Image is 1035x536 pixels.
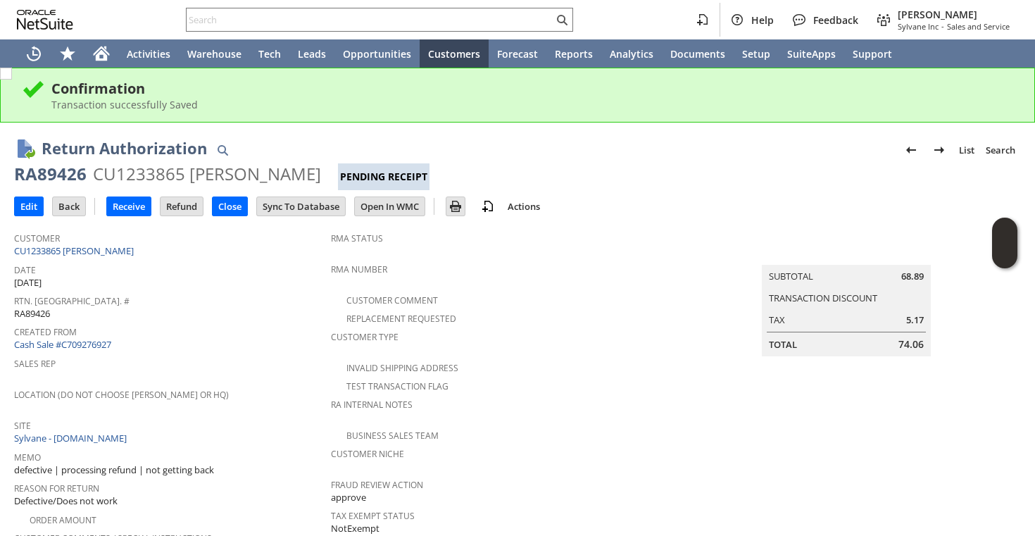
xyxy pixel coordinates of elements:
span: Documents [670,47,725,61]
a: Created From [14,326,77,338]
span: Warehouse [187,47,241,61]
span: Sales and Service [947,21,1010,32]
input: Back [53,197,85,216]
a: Test Transaction Flag [346,380,448,392]
span: Defective/Does not work [14,494,118,508]
a: Search [980,139,1021,161]
a: Tax [769,313,785,326]
a: SuiteApps [779,39,844,68]
div: Transaction successfully Saved [51,98,1013,111]
a: RA Internal Notes [331,399,413,411]
a: Memo [14,451,41,463]
a: List [953,139,980,161]
input: Open In WMC [355,197,425,216]
span: Reports [555,47,593,61]
a: Business Sales Team [346,430,439,442]
a: Order Amount [30,514,96,526]
span: Activities [127,47,170,61]
a: Rtn. [GEOGRAPHIC_DATA]. # [14,295,130,307]
a: Opportunities [334,39,420,68]
a: Documents [662,39,734,68]
a: Transaction Discount [769,292,877,304]
a: Reason For Return [14,482,99,494]
a: RMA Number [331,263,387,275]
svg: Shortcuts [59,45,76,62]
a: Customer Type [331,331,399,343]
span: Feedback [813,13,858,27]
h1: Return Authorization [42,137,207,160]
a: Activities [118,39,179,68]
a: Warehouse [179,39,250,68]
input: Receive [107,197,151,216]
a: Sales Rep [14,358,56,370]
a: Home [84,39,118,68]
img: Quick Find [214,142,231,158]
a: Cash Sale #C709276927 [14,338,111,351]
span: 68.89 [901,270,924,283]
span: Leads [298,47,326,61]
a: Tax Exempt Status [331,510,415,522]
a: Replacement Requested [346,313,456,325]
input: Close [213,197,247,216]
svg: Search [553,11,570,28]
svg: Home [93,45,110,62]
a: Sylvane - [DOMAIN_NAME] [14,432,130,444]
span: 5.17 [906,313,924,327]
input: Refund [161,197,203,216]
span: Analytics [610,47,653,61]
span: Opportunities [343,47,411,61]
a: Recent Records [17,39,51,68]
a: Reports [546,39,601,68]
a: Actions [502,200,546,213]
a: Forecast [489,39,546,68]
span: RA89426 [14,307,50,320]
iframe: Click here to launch Oracle Guided Learning Help Panel [992,218,1017,268]
a: Invalid Shipping Address [346,362,458,374]
span: [DATE] [14,276,42,289]
a: Analytics [601,39,662,68]
span: Sylvane Inc [898,21,939,32]
input: Print [446,197,465,216]
a: Date [14,264,36,276]
a: Location (Do Not Choose [PERSON_NAME] or HQ) [14,389,229,401]
a: Tech [250,39,289,68]
span: defective | processing refund | not getting back [14,463,214,477]
a: Support [844,39,901,68]
span: Forecast [497,47,538,61]
div: RA89426 [14,163,87,185]
a: CU1233865 [PERSON_NAME] [14,244,137,257]
a: Fraud Review Action [331,479,423,491]
span: Customers [428,47,480,61]
input: Edit [15,197,43,216]
a: Customers [420,39,489,68]
a: RMA Status [331,232,383,244]
svg: logo [17,10,73,30]
div: CU1233865 [PERSON_NAME] [93,163,321,185]
span: Support [853,47,892,61]
a: Total [769,338,797,351]
a: Customer [14,232,60,244]
span: - [941,21,944,32]
div: Pending Receipt [338,163,429,190]
span: Oracle Guided Learning Widget. To move around, please hold and drag [992,244,1017,269]
span: Tech [258,47,281,61]
img: add-record.svg [479,198,496,215]
input: Search [187,11,553,28]
a: Subtotal [769,270,813,282]
span: SuiteApps [787,47,836,61]
a: Customer Niche [331,448,404,460]
div: Confirmation [51,79,1013,98]
input: Sync To Database [257,197,345,216]
a: Setup [734,39,779,68]
caption: Summary [762,242,931,265]
span: Setup [742,47,770,61]
img: Previous [903,142,920,158]
img: Next [931,142,948,158]
svg: Recent Records [25,45,42,62]
img: Print [447,198,464,215]
a: Leads [289,39,334,68]
span: 74.06 [898,337,924,351]
span: Help [751,13,774,27]
a: Site [14,420,31,432]
span: NotExempt [331,522,379,535]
